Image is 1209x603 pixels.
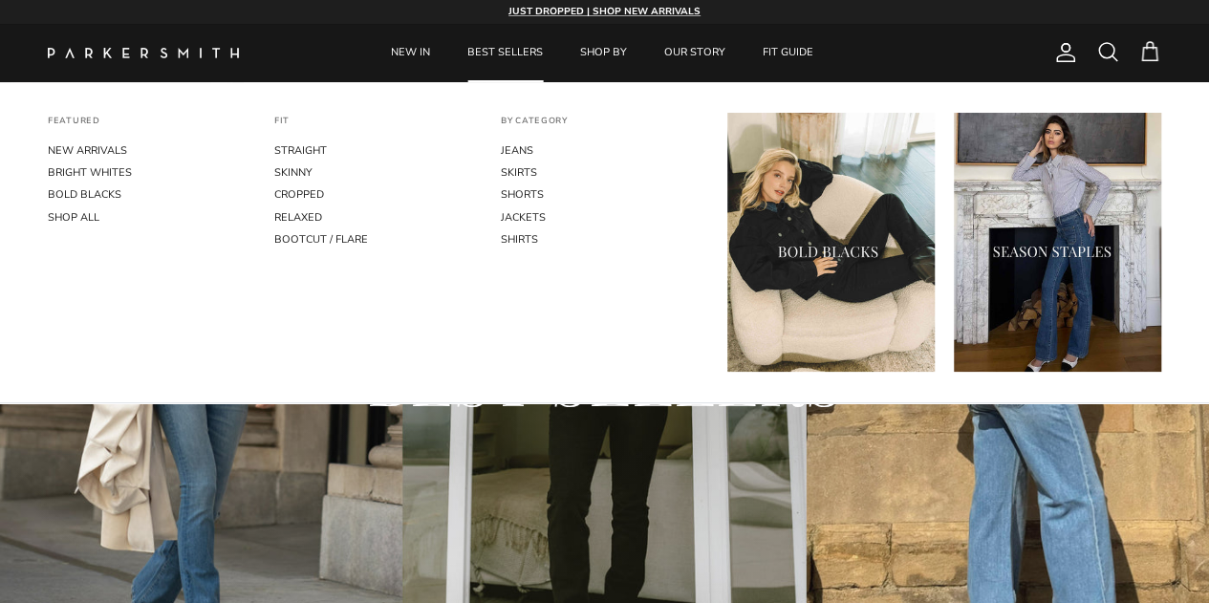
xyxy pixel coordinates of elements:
a: Account [1047,41,1077,64]
h2: BEST SELLERS [105,332,1104,423]
a: OUR STORY [647,24,743,82]
a: FIT GUIDE [745,24,831,82]
a: BOOTCUT / FLARE [274,228,482,250]
a: SHOP BY [563,24,644,82]
a: SHORTS [501,183,708,205]
a: BOLD BLACKS [48,183,255,205]
a: SKINNY [274,162,482,183]
a: BY CATEGORY [501,116,568,140]
a: CROPPED [274,183,482,205]
a: FIT [274,116,290,140]
a: SKIRTS [501,162,708,183]
a: FEATURED [48,116,100,140]
a: JACKETS [501,206,708,228]
a: NEW IN [374,24,447,82]
a: BRIGHT WHITES [48,162,255,183]
strong: JUST DROPPED | SHOP NEW ARRIVALS [508,5,701,18]
a: SHIRTS [501,228,708,250]
div: Primary [285,24,920,82]
a: JEANS [501,140,708,162]
a: BEST SELLERS [450,24,560,82]
a: STRAIGHT [274,140,482,162]
a: JUST DROPPED | SHOP NEW ARRIVALS [508,4,701,18]
a: RELAXED [274,206,482,228]
img: Parker Smith [48,48,239,58]
a: SHOP ALL [48,206,255,228]
a: NEW ARRIVALS [48,140,255,162]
